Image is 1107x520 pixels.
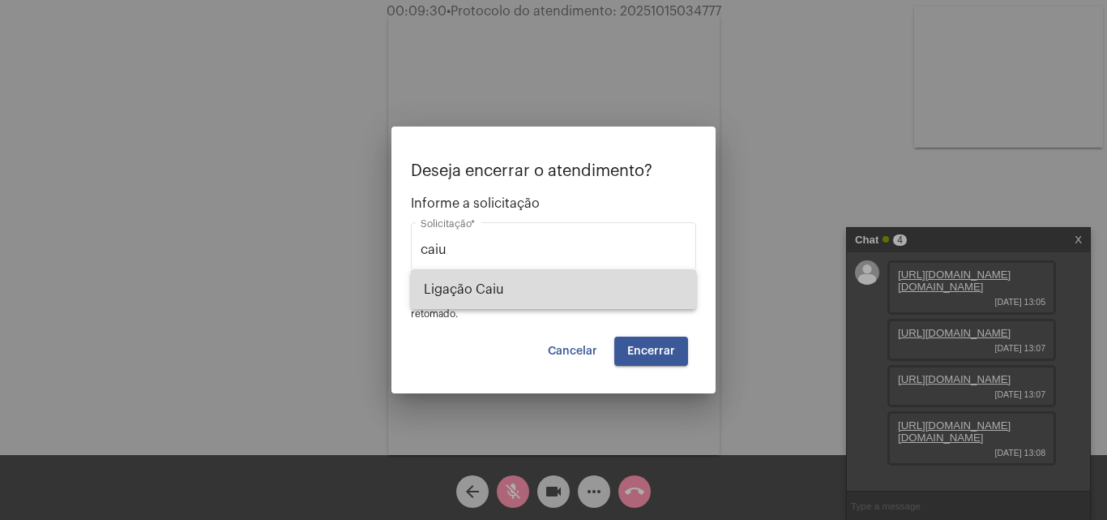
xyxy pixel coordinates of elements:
[411,162,696,180] p: Deseja encerrar o atendimento?
[627,346,675,357] span: Encerrar
[548,346,597,357] span: Cancelar
[535,337,610,366] button: Cancelar
[411,294,675,319] span: OBS: O atendimento depois de encerrado não poderá ser retomado.
[614,337,688,366] button: Encerrar
[424,270,683,309] span: Ligação Caiu
[421,243,686,257] input: Buscar solicitação
[411,196,696,211] span: Informe a solicitação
